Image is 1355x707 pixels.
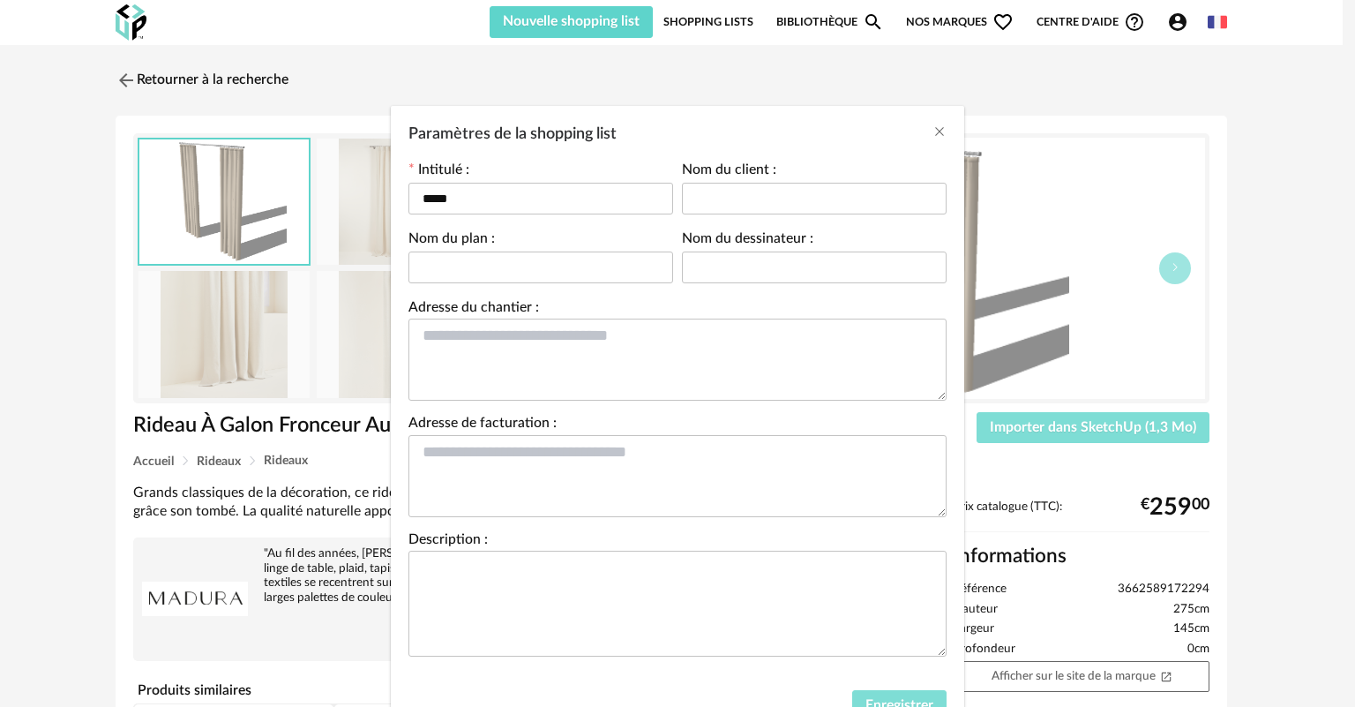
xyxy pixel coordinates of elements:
[408,301,539,319] label: Adresse du chantier :
[408,417,557,434] label: Adresse de facturation :
[408,163,469,181] label: Intitulé :
[932,124,947,142] button: Close
[408,126,617,142] span: Paramètres de la shopping list
[682,232,813,250] label: Nom du dessinateur :
[408,533,488,551] label: Description :
[408,232,495,250] label: Nom du plan :
[682,163,776,181] label: Nom du client :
